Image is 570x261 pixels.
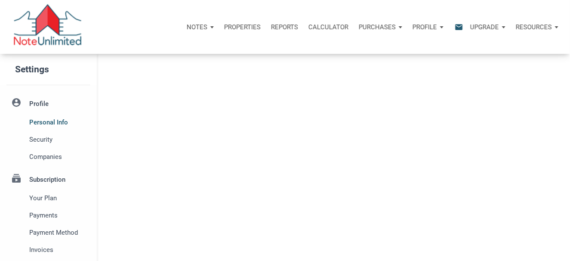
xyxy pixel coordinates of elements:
a: Calculator [303,14,354,40]
button: Purchases [354,14,407,40]
p: Purchases [359,23,396,31]
p: Resources [516,23,552,31]
span: Invoices [29,245,87,255]
a: Companies [6,148,90,165]
a: Personal Info [6,114,90,131]
a: Payments [6,207,90,224]
a: Security [6,131,90,148]
button: Resources [511,14,564,40]
p: Notes [187,23,207,31]
a: Payment Method [6,224,90,241]
button: Profile [407,14,449,40]
button: Notes [182,14,219,40]
span: Personal Info [29,117,87,127]
img: NoteUnlimited [13,4,82,50]
span: Companies [29,152,87,162]
button: Upgrade [465,14,511,40]
p: Profile [413,23,437,31]
p: Upgrade [470,23,499,31]
span: Security [29,134,87,145]
span: Payments [29,210,87,221]
span: Your plan [29,193,87,203]
i: email [454,22,464,32]
p: Calculator [308,23,348,31]
a: Properties [219,14,266,40]
button: email [448,14,465,40]
p: Reports [271,23,298,31]
span: Payment Method [29,227,87,238]
a: Your plan [6,190,90,207]
p: Properties [224,23,261,31]
button: Reports [266,14,303,40]
h5: Settings [15,60,97,79]
a: Invoices [6,241,90,258]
